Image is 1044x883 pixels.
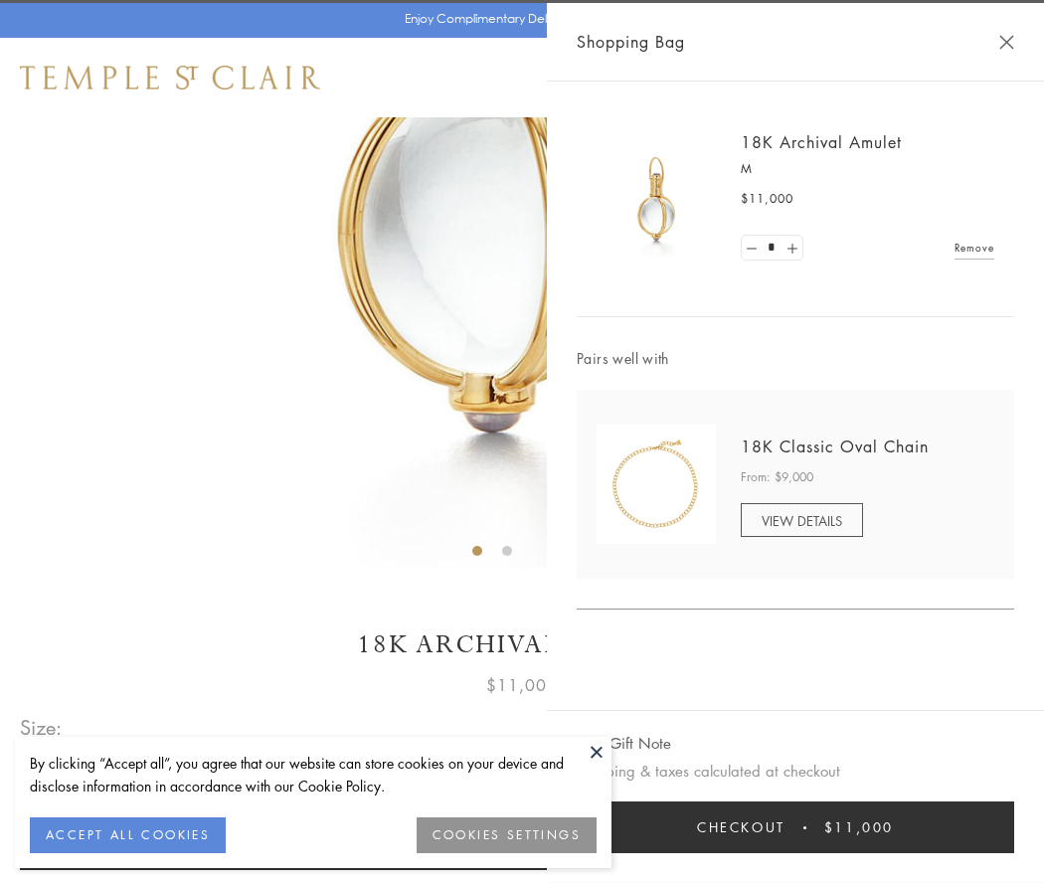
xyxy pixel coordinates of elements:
[577,731,671,756] button: Add Gift Note
[597,139,716,259] img: 18K Archival Amulet
[762,511,842,530] span: VIEW DETAILS
[30,752,597,797] div: By clicking “Accept all”, you agree that our website can store cookies on your device and disclos...
[486,672,558,698] span: $11,000
[741,503,863,537] a: VIEW DETAILS
[20,711,64,744] span: Size:
[999,35,1014,50] button: Close Shopping Bag
[577,29,685,55] span: Shopping Bag
[824,816,894,838] span: $11,000
[741,131,902,153] a: 18K Archival Amulet
[741,436,929,457] a: 18K Classic Oval Chain
[417,817,597,853] button: COOKIES SETTINGS
[955,237,994,259] a: Remove
[742,236,762,261] a: Set quantity to 0
[741,189,793,209] span: $11,000
[20,627,1024,662] h1: 18K Archival Amulet
[741,159,994,179] p: M
[577,801,1014,853] button: Checkout $11,000
[697,816,785,838] span: Checkout
[30,817,226,853] button: ACCEPT ALL COOKIES
[782,236,801,261] a: Set quantity to 2
[577,759,1014,784] p: Shipping & taxes calculated at checkout
[20,66,320,89] img: Temple St. Clair
[597,425,716,544] img: N88865-OV18
[577,347,1014,370] span: Pairs well with
[405,9,630,29] p: Enjoy Complimentary Delivery & Returns
[741,467,813,487] span: From: $9,000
